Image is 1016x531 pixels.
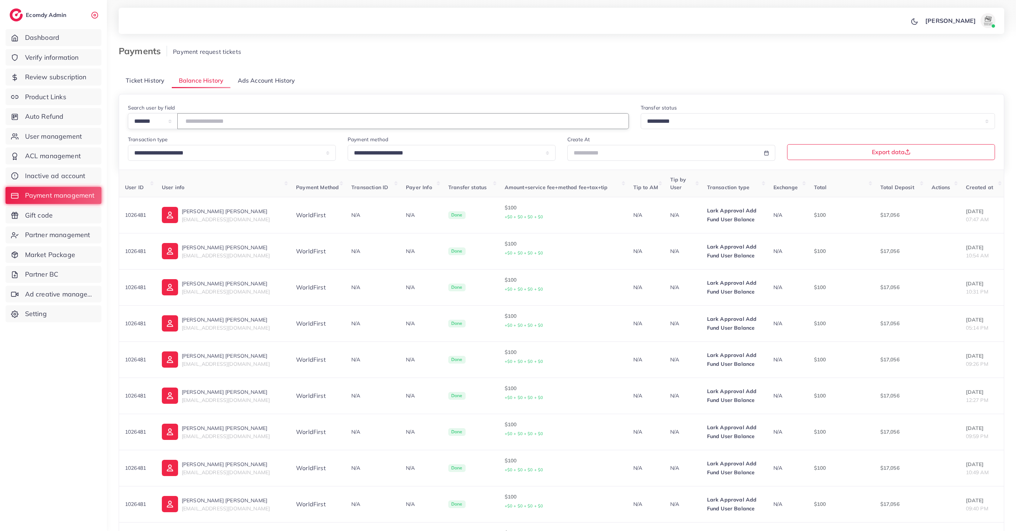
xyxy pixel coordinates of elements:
[406,500,436,509] p: N/A
[406,391,436,400] p: N/A
[707,351,762,368] p: Lark Approval Add Fund User Balance
[406,319,436,328] p: N/A
[925,16,976,25] p: [PERSON_NAME]
[670,319,695,328] p: N/A
[872,149,911,155] span: Export data
[125,211,150,219] p: 1026481
[641,104,677,111] label: Transfer status
[633,355,658,364] p: N/A
[966,388,998,396] p: [DATE]
[814,355,869,364] p: $100
[25,171,86,181] span: Inactive ad account
[633,391,658,400] p: N/A
[505,503,543,509] small: +$0 + $0 + $0 + $0
[351,284,360,291] span: N/A
[296,319,340,328] div: WorldFirst
[182,469,270,476] span: [EMAIL_ADDRESS][DOMAIN_NAME]
[162,460,178,476] img: ic-user-info.36bf1079.svg
[932,184,950,191] span: Actions
[633,427,658,436] p: N/A
[633,211,658,219] p: N/A
[966,496,998,505] p: [DATE]
[125,427,150,436] p: 1026481
[966,361,988,367] span: 09:26 PM
[179,76,223,85] span: Balance History
[6,187,101,204] a: Payment management
[448,184,487,191] span: Transfer status
[182,324,270,331] span: [EMAIL_ADDRESS][DOMAIN_NAME]
[448,464,466,472] span: Done
[162,424,178,440] img: ic-user-info.36bf1079.svg
[633,464,658,472] p: N/A
[707,387,762,405] p: Lark Approval Add Fund User Balance
[125,391,150,400] p: 1026481
[448,320,466,328] span: Done
[6,226,101,243] a: Partner management
[25,309,47,319] span: Setting
[351,465,360,471] span: N/A
[966,288,988,295] span: 10:31 PM
[880,427,920,436] p: $17,056
[182,388,270,396] p: [PERSON_NAME] [PERSON_NAME]
[773,320,782,327] span: N/A
[351,501,360,507] span: N/A
[296,211,340,219] div: WorldFirst
[406,427,436,436] p: N/A
[966,207,998,216] p: [DATE]
[448,500,466,509] span: Done
[182,279,270,288] p: [PERSON_NAME] [PERSON_NAME]
[814,319,869,328] p: $100
[966,505,988,512] span: 09:40 PM
[966,324,988,331] span: 05:14 PM
[6,207,101,224] a: Gift code
[238,76,295,85] span: Ads Account History
[505,323,543,328] small: +$0 + $0 + $0 + $0
[182,216,270,223] span: [EMAIL_ADDRESS][DOMAIN_NAME]
[670,247,695,256] p: N/A
[707,206,762,224] p: Lark Approval Add Fund User Balance
[707,423,762,441] p: Lark Approval Add Fund User Balance
[505,287,543,292] small: +$0 + $0 + $0 + $0
[406,355,436,364] p: N/A
[10,8,68,21] a: logoEcomdy Admin
[6,246,101,263] a: Market Package
[351,428,360,435] span: N/A
[966,315,998,324] p: [DATE]
[966,424,998,433] p: [DATE]
[406,283,436,292] p: N/A
[966,397,988,403] span: 12:27 PM
[773,501,782,507] span: N/A
[773,212,782,218] span: N/A
[296,355,340,364] div: WorldFirst
[296,464,340,472] div: WorldFirst
[670,500,695,509] p: N/A
[814,500,869,509] p: $100
[448,356,466,364] span: Done
[773,392,782,399] span: N/A
[505,492,622,510] p: $100
[505,184,608,191] span: Amount+service fee+method fee+tax+tip
[162,279,178,295] img: ic-user-info.36bf1079.svg
[126,76,164,85] span: Ticket History
[162,496,178,512] img: ic-user-info.36bf1079.svg
[351,320,360,327] span: N/A
[814,283,869,292] p: $100
[406,464,436,472] p: N/A
[707,495,762,513] p: Lark Approval Add Fund User Balance
[6,49,101,66] a: Verify information
[182,424,270,433] p: [PERSON_NAME] [PERSON_NAME]
[25,132,82,141] span: User management
[182,243,270,252] p: [PERSON_NAME] [PERSON_NAME]
[880,355,920,364] p: $17,056
[125,247,150,256] p: 1026481
[505,239,622,257] p: $100
[25,211,53,220] span: Gift code
[966,460,998,469] p: [DATE]
[966,252,989,259] span: 10:54 AM
[505,250,543,256] small: +$0 + $0 + $0 + $0
[296,247,340,256] div: WorldFirst
[125,355,150,364] p: 1026481
[6,88,101,105] a: Product Links
[162,351,178,368] img: ic-user-info.36bf1079.svg
[25,92,66,102] span: Product Links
